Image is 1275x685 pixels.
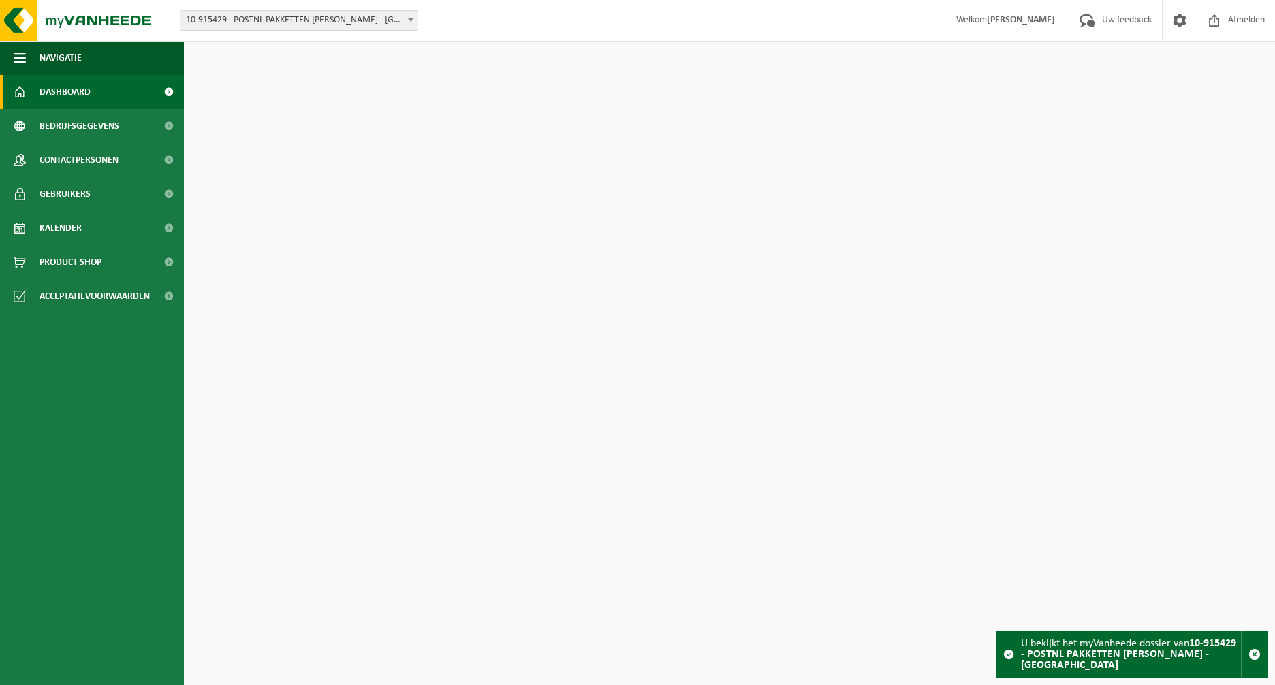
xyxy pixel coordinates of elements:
span: Acceptatievoorwaarden [40,279,150,313]
span: Kalender [40,211,82,245]
span: Dashboard [40,75,91,109]
span: Navigatie [40,41,82,75]
span: Bedrijfsgegevens [40,109,119,143]
span: Contactpersonen [40,143,119,177]
span: Gebruikers [40,177,91,211]
span: 10-915429 - POSTNL PAKKETTEN BELGIE EVERGEM - EVERGEM [180,11,418,30]
span: Product Shop [40,245,101,279]
div: U bekijkt het myVanheede dossier van [1021,631,1241,678]
span: 10-915429 - POSTNL PAKKETTEN BELGIE EVERGEM - EVERGEM [180,10,418,31]
strong: 10-915429 - POSTNL PAKKETTEN [PERSON_NAME] - [GEOGRAPHIC_DATA] [1021,638,1236,671]
strong: [PERSON_NAME] [987,15,1055,25]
